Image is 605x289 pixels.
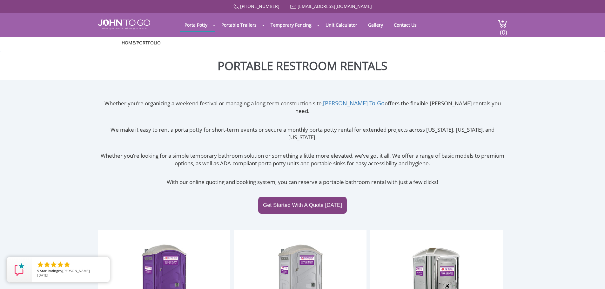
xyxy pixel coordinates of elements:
[217,19,261,31] a: Portable Trailers
[258,197,347,214] a: Get Started With A Quote [DATE]
[233,4,239,10] img: Call
[98,126,507,141] p: We make it easy to rent a porta potty for short-term events or secure a monthly porta potty renta...
[240,3,279,9] a: [PHONE_NUMBER]
[13,263,26,276] img: Review Rating
[266,19,316,31] a: Temporary Fencing
[122,40,484,46] ul: /
[298,3,372,9] a: [EMAIL_ADDRESS][DOMAIN_NAME]
[50,261,57,268] li: 
[37,273,48,278] span: [DATE]
[37,268,39,273] span: 5
[498,19,507,28] img: cart a
[122,40,135,46] a: Home
[63,261,71,268] li: 
[137,40,161,46] a: Portfolio
[321,19,362,31] a: Unit Calculator
[98,152,507,167] p: Whether you’re looking for a simple temporary bathroom solution or something a little more elevat...
[37,261,44,268] li: 
[500,23,507,36] span: (0)
[180,19,212,31] a: Porta Potty
[57,261,64,268] li: 
[98,19,150,30] img: JOHN to go
[580,264,605,289] button: Live Chat
[62,268,90,273] span: [PERSON_NAME]
[40,268,58,273] span: Star Rating
[323,99,385,107] a: [PERSON_NAME] To Go
[290,5,296,9] img: Mail
[389,19,421,31] a: Contact Us
[43,261,51,268] li: 
[98,178,507,186] p: With our online quoting and booking system, you can reserve a portable bathroom rental with just ...
[37,269,105,273] span: by
[98,99,507,115] p: Whether you're organizing a weekend festival or managing a long-term construction site, offers th...
[363,19,388,31] a: Gallery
